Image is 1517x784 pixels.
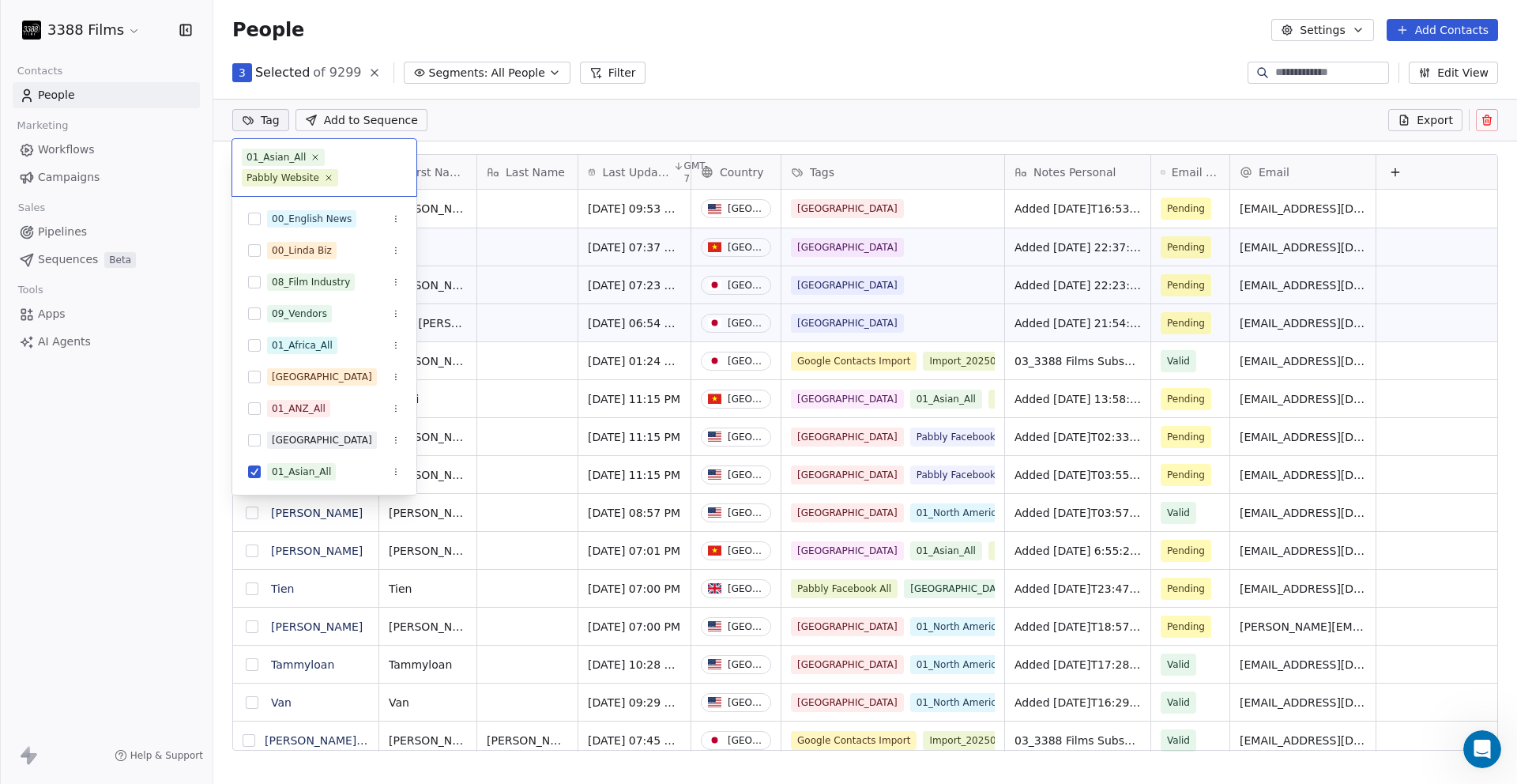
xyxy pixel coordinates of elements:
div: [GEOGRAPHIC_DATA] [272,370,372,384]
div: 01_ANZ_All [272,401,326,416]
div: 01_Asian_All [247,150,306,164]
div: 01_Asian_All [272,465,331,479]
div: 08_Film Industry [272,275,350,289]
div: Pabbly Website [247,171,319,185]
div: [GEOGRAPHIC_DATA] [272,433,372,447]
div: 00_Linda Biz [272,243,332,258]
iframe: Intercom live chat [1463,730,1501,768]
div: 01_Africa_All [272,338,333,352]
div: 00_English News [272,212,352,226]
div: 09_Vendors [272,307,327,321]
